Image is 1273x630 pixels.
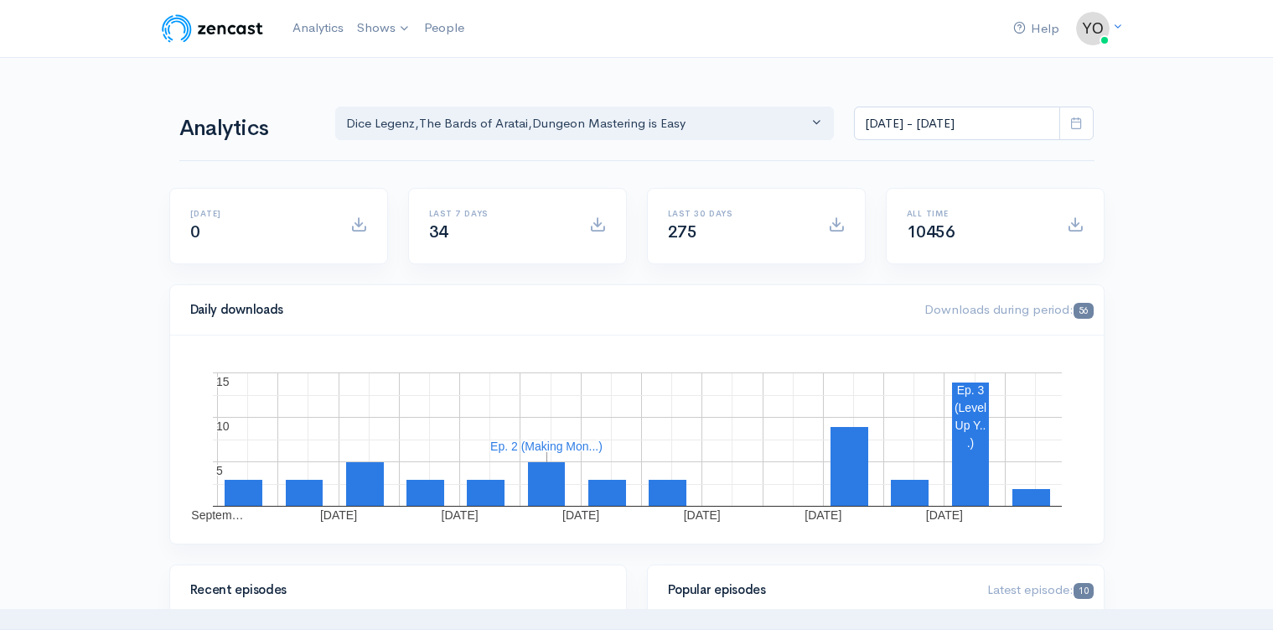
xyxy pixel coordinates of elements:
[924,301,1093,317] span: Downloads during period:
[216,419,230,433] text: 10
[1076,12,1110,45] img: ...
[668,221,697,242] span: 275
[191,508,243,522] text: Septem…
[490,440,603,453] text: Ep. 2 (Making Mon...)
[159,12,266,45] img: ZenCast Logo
[854,107,1060,141] input: analytics date range selector
[417,10,471,46] a: People
[179,117,315,141] h1: Analytics
[987,581,1093,597] span: Latest episode:
[190,209,330,218] h6: [DATE]
[562,508,599,522] text: [DATE]
[429,221,448,242] span: 34
[216,375,230,388] text: 15
[441,508,478,522] text: [DATE]
[1006,11,1066,47] a: Help
[1074,583,1093,599] span: 10
[319,508,356,522] text: [DATE]
[668,209,808,218] h6: Last 30 days
[190,583,596,597] h4: Recent episodes
[925,508,962,522] text: [DATE]
[1074,303,1093,319] span: 56
[683,508,720,522] text: [DATE]
[190,303,905,317] h4: Daily downloads
[668,583,968,597] h4: Popular episodes
[190,356,1084,523] svg: A chart.
[907,209,1047,218] h6: All time
[805,508,841,522] text: [DATE]
[346,114,809,133] div: Dice Legenz , The Bards of Aratai , Dungeon Mastering is Easy
[966,436,974,450] text: .)
[429,209,569,218] h6: Last 7 days
[956,383,984,397] text: Ep. 3
[350,10,417,47] a: Shows
[907,221,955,242] span: 10456
[190,221,200,242] span: 0
[286,10,350,46] a: Analytics
[335,107,835,141] button: Dice Legenz, The Bards of Aratai, Dungeon Mastering is Easy
[216,464,223,477] text: 5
